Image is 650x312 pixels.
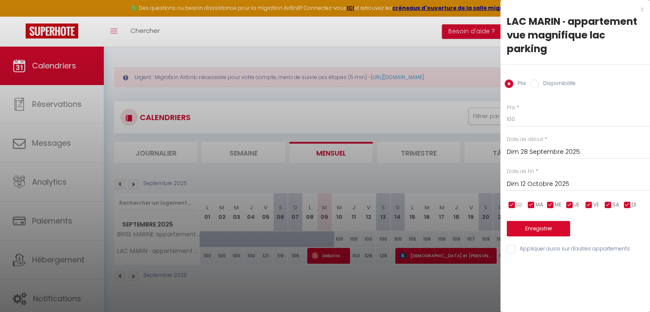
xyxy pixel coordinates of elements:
[500,4,644,15] div: x
[507,221,570,236] button: Enregistrer
[507,168,534,176] label: Date de fin
[507,104,515,112] label: Prix
[513,79,526,89] label: Prix
[7,3,32,29] button: Ouvrir le widget de chat LiveChat
[535,201,543,209] span: MA
[507,15,644,56] div: LAC MARIN · appartement vue magnifique lac parking
[539,79,576,89] label: Disponibilité
[612,201,619,209] span: SA
[593,201,599,209] span: VE
[632,201,636,209] span: DI
[574,201,579,209] span: JE
[555,201,562,209] span: ME
[507,135,543,144] label: Date de début
[516,201,522,209] span: LU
